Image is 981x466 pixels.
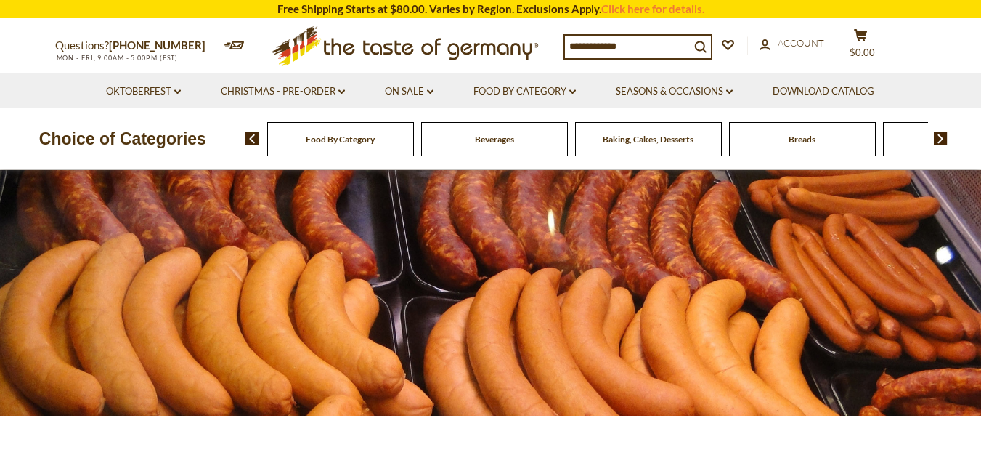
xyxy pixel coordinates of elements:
a: Food By Category [306,134,375,145]
a: Baking, Cakes, Desserts [603,134,693,145]
a: Beverages [475,134,514,145]
span: MON - FRI, 9:00AM - 5:00PM (EST) [55,54,179,62]
img: next arrow [934,132,948,145]
a: Breads [789,134,815,145]
p: Questions? [55,36,216,55]
button: $0.00 [839,28,883,65]
a: Seasons & Occasions [616,84,733,100]
a: Oktoberfest [106,84,181,100]
a: Click here for details. [601,2,704,15]
img: previous arrow [245,132,259,145]
a: Download Catalog [773,84,874,100]
a: Christmas - PRE-ORDER [221,84,345,100]
a: Food By Category [473,84,576,100]
span: Account [778,37,824,49]
a: Account [760,36,824,52]
span: $0.00 [850,47,875,58]
a: On Sale [385,84,433,100]
a: [PHONE_NUMBER] [109,39,205,52]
